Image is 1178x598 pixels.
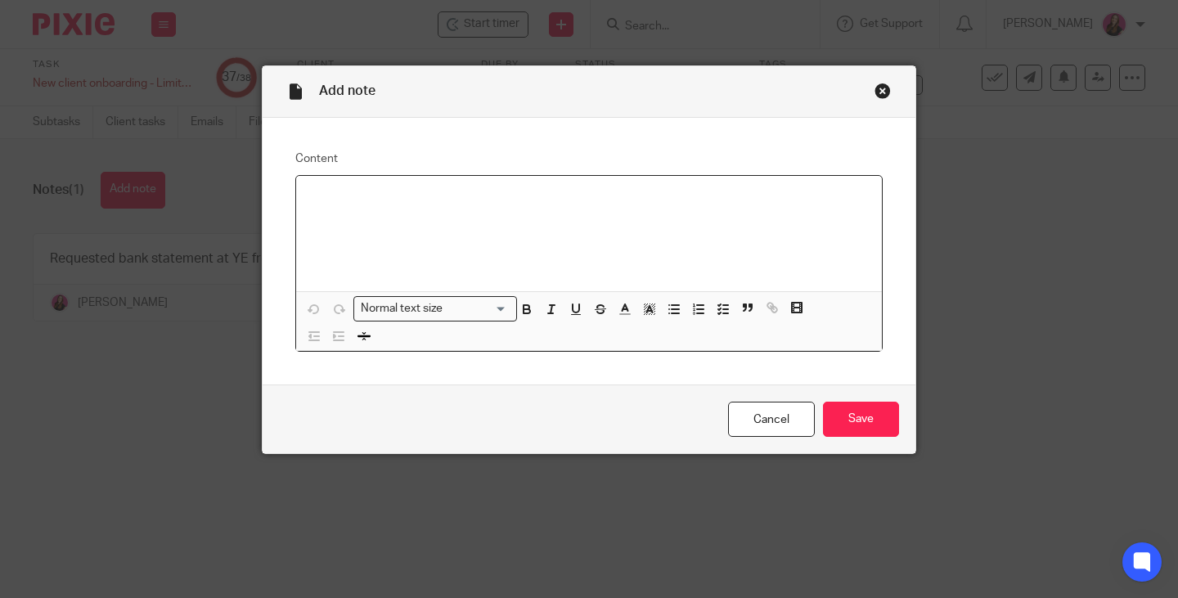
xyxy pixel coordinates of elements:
[319,84,375,97] span: Add note
[295,151,883,167] label: Content
[357,300,447,317] span: Normal text size
[728,402,815,437] a: Cancel
[823,402,899,437] input: Save
[875,83,891,99] div: Close this dialog window
[448,300,507,317] input: Search for option
[353,296,517,321] div: Search for option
